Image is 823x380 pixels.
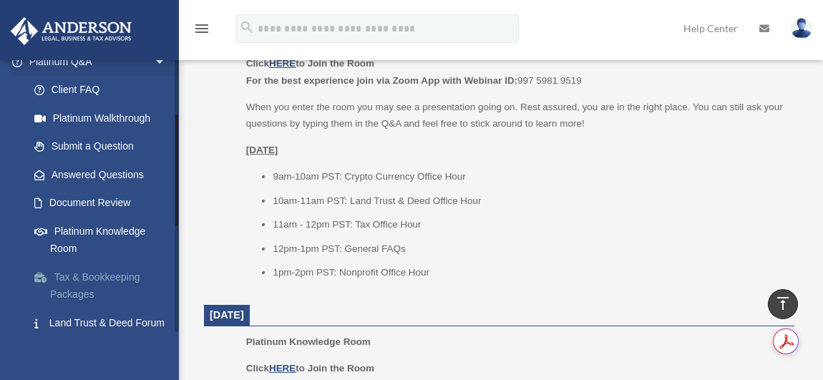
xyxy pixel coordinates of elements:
li: 9am-10am PST: Crypto Currency Office Hour [273,168,784,185]
a: Tax & Bookkeeping Packages [20,263,189,308]
b: For the best experience join via Zoom App with Webinar ID: [246,75,517,86]
a: Document Review [20,189,189,218]
a: Platinum Walkthrough [20,104,189,132]
img: User Pic [791,18,812,39]
li: 1pm-2pm PST: Nonprofit Office Hour [273,264,784,281]
a: Land Trust & Deed Forum [20,308,189,337]
a: HERE [269,58,296,69]
li: 10am-11am PST: Land Trust & Deed Office Hour [273,193,784,210]
span: arrow_drop_down [153,47,182,77]
a: Answered Questions [20,160,189,189]
b: Click to Join the Room [246,363,374,374]
p: 997 5981 9519 [246,55,784,89]
img: Anderson Advisors Platinum Portal [6,17,136,45]
p: When you enter the room you may see a presentation going on. Rest assured, you are in the right p... [246,99,784,132]
i: menu [193,20,210,37]
u: [DATE] [246,145,278,155]
i: vertical_align_top [774,295,792,312]
a: Client FAQ [20,76,189,104]
span: Platinum Knowledge Room [246,336,371,347]
a: Submit a Question [20,132,189,161]
li: 11am - 12pm PST: Tax Office Hour [273,216,784,233]
b: Click to Join the Room [246,58,374,69]
i: search [239,19,255,35]
a: Platinum Q&Aarrow_drop_down [10,47,189,76]
a: menu [193,25,210,37]
a: HERE [269,363,296,374]
a: Platinum Knowledge Room [20,217,182,263]
li: 12pm-1pm PST: General FAQs [273,240,784,258]
a: vertical_align_top [768,289,798,319]
span: [DATE] [210,309,244,321]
